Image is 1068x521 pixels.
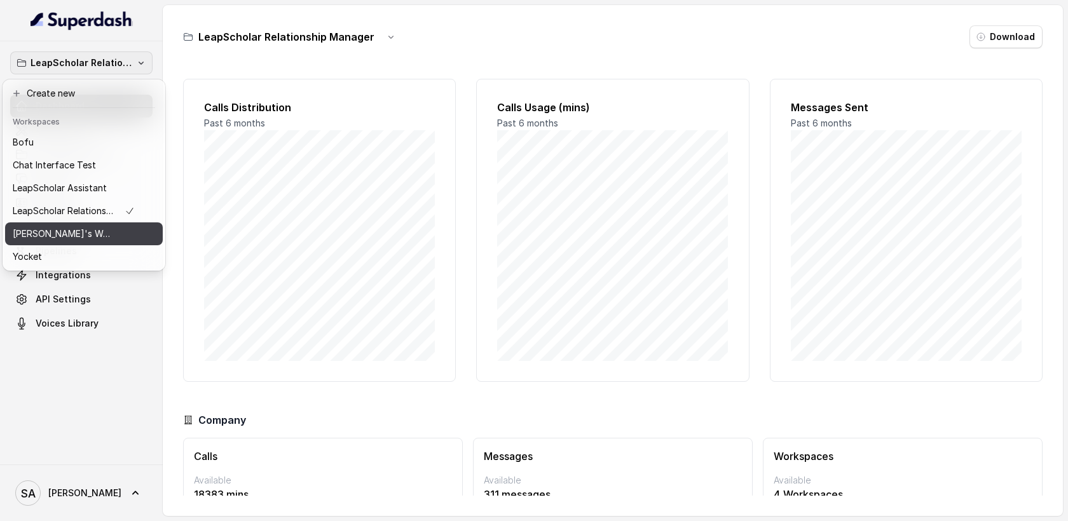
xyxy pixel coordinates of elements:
[3,79,165,271] div: LeapScholar Relationship Manager
[5,111,163,131] header: Workspaces
[13,226,114,241] p: [PERSON_NAME]'s Workspace
[13,180,107,196] p: LeapScholar Assistant
[10,51,153,74] button: LeapScholar Relationship Manager
[13,158,96,173] p: Chat Interface Test
[13,135,34,150] p: Bofu
[13,203,114,219] p: LeapScholar Relationship Manager
[5,82,163,105] button: Create new
[31,55,132,71] p: LeapScholar Relationship Manager
[13,249,42,264] p: Yocket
